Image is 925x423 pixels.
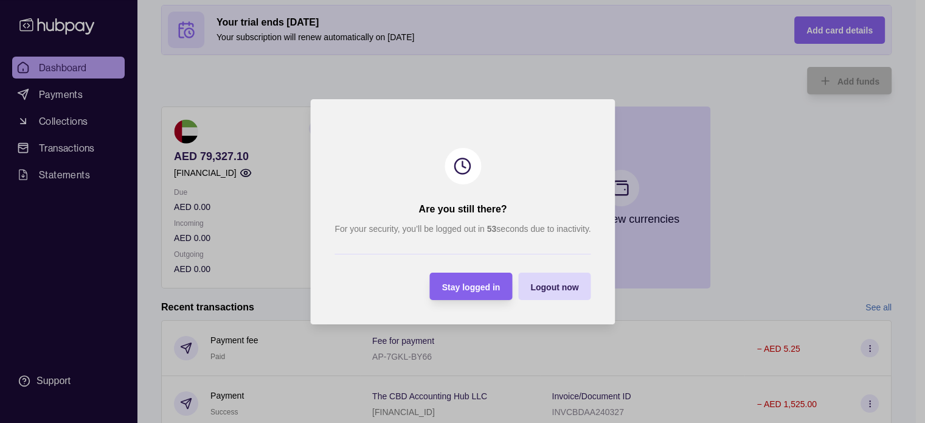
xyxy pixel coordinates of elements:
[334,222,591,236] p: For your security, you’ll be logged out in seconds due to inactivity.
[530,282,578,292] span: Logout now
[487,224,496,234] strong: 53
[429,273,512,300] button: Stay logged in
[442,282,500,292] span: Stay logged in
[418,203,507,216] h2: Are you still there?
[518,273,591,300] button: Logout now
